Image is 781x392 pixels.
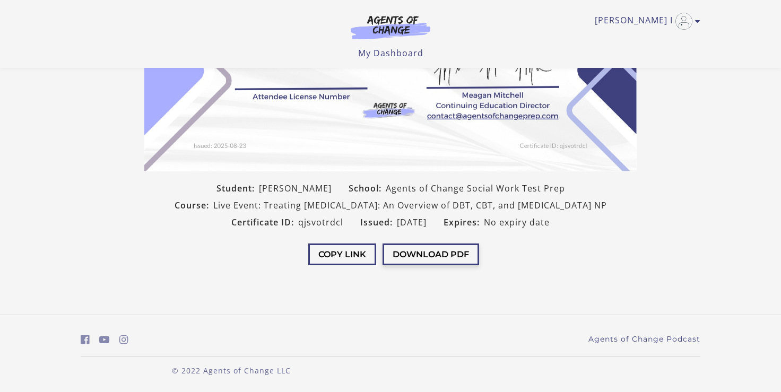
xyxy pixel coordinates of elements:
i: https://www.youtube.com/c/AgentsofChangeTestPrepbyMeaganMitchell (Open in a new window) [99,335,110,345]
span: No expiry date [484,216,550,229]
a: Agents of Change Podcast [588,334,700,345]
button: Download PDF [383,243,479,265]
span: [PERSON_NAME] [259,182,332,195]
a: https://www.facebook.com/groups/aswbtestprep (Open in a new window) [81,332,90,347]
span: Student: [216,182,259,195]
span: Expires: [444,216,484,229]
img: Agents of Change Logo [340,15,441,39]
a: https://www.instagram.com/agentsofchangeprep/ (Open in a new window) [119,332,128,347]
span: School: [349,182,386,195]
span: Certificate ID: [231,216,298,229]
button: Copy Link [308,243,376,265]
a: https://www.youtube.com/c/AgentsofChangeTestPrepbyMeaganMitchell (Open in a new window) [99,332,110,347]
span: Course: [175,199,213,212]
span: Issued: [360,216,397,229]
i: https://www.facebook.com/groups/aswbtestprep (Open in a new window) [81,335,90,345]
p: © 2022 Agents of Change LLC [81,365,382,376]
a: My Dashboard [358,47,423,59]
span: Agents of Change Social Work Test Prep [386,182,565,195]
a: Toggle menu [595,13,695,30]
span: [DATE] [397,216,427,229]
span: qjsvotrdcl [298,216,343,229]
i: https://www.instagram.com/agentsofchangeprep/ (Open in a new window) [119,335,128,345]
span: Live Event: Treating [MEDICAL_DATA]: An Overview of DBT, CBT, and [MEDICAL_DATA] NP [213,199,607,212]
